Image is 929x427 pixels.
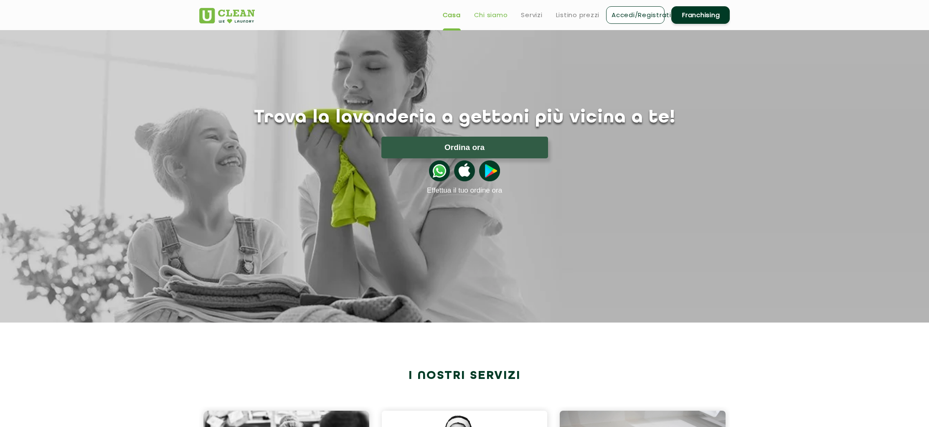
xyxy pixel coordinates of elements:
[671,6,730,24] a: Franchising
[381,137,548,158] button: Ordina ora
[427,186,502,195] a: Effettua il tuo ordine ora
[521,10,542,20] a: Servizi
[443,10,461,19] font: Casa
[254,108,675,127] font: Trova la lavanderia a gettoni più vicina a te!
[199,8,255,23] img: Lavanderia e lavaggio a secco UClean
[606,6,665,24] a: Accedi/Registrati
[682,10,720,19] font: Franchising
[479,160,500,181] img: playstoreicon.png
[409,369,521,382] font: I nostri servizi
[429,160,450,181] img: whatsappicon.png
[521,10,542,19] font: Servizi
[612,10,671,19] font: Accedi/Registrati
[556,10,600,19] font: Listino prezzi
[443,10,461,20] a: Casa
[556,10,600,20] a: Listino prezzi
[454,160,475,181] img: apple-icon.png
[427,186,502,194] font: Effettua il tuo ordine ora
[444,143,485,152] font: Ordina ora
[474,10,508,19] font: Chi siamo
[474,10,508,20] a: Chi siamo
